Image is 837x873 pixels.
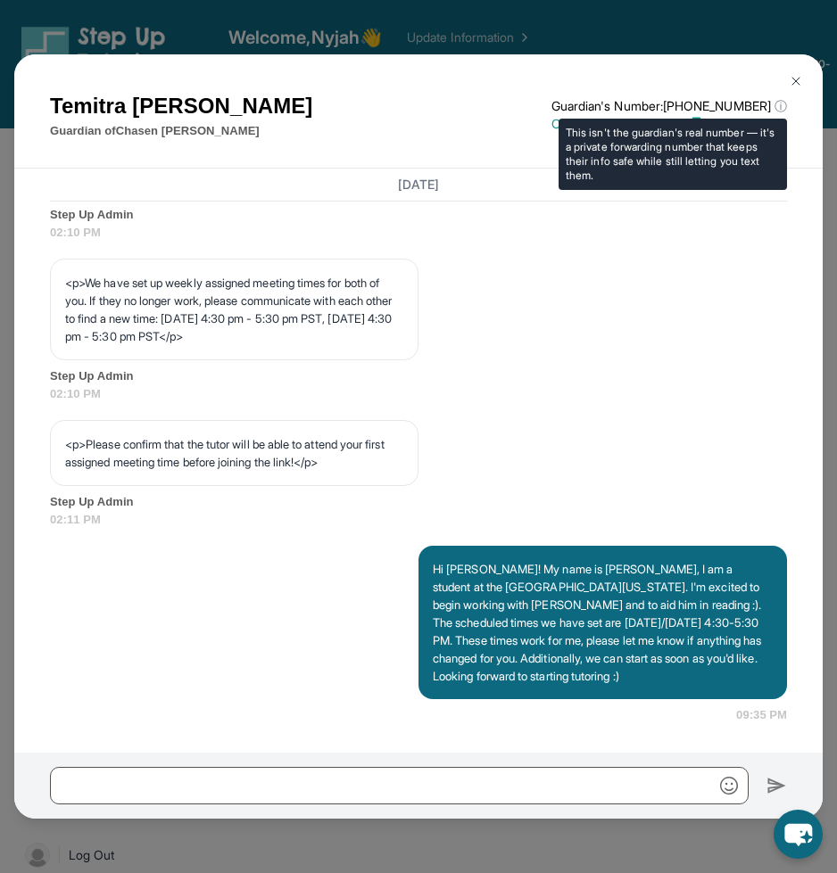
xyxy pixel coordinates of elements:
[774,810,823,859] button: chat-button
[720,777,738,795] img: Emoji
[775,97,787,115] span: ⓘ
[50,206,787,224] span: Step Up Admin
[50,122,312,140] p: Guardian of Chasen [PERSON_NAME]
[50,224,787,242] span: 02:10 PM
[559,119,787,190] div: This isn't the guardian's real number — it's a private forwarding number that keeps their info sa...
[551,115,787,133] p: Copy Meeting Invitation
[50,511,787,529] span: 02:11 PM
[50,90,312,122] h1: Temitra [PERSON_NAME]
[767,775,787,796] img: Send icon
[687,116,703,132] img: Copy Icon
[50,176,787,194] h3: [DATE]
[433,560,773,685] p: Hi [PERSON_NAME]! My name is [PERSON_NAME], I am a student at the [GEOGRAPHIC_DATA][US_STATE]. I'...
[736,706,787,724] span: 09:35 PM
[65,435,403,471] p: <p>Please confirm that the tutor will be able to attend your first assigned meeting time before j...
[65,274,403,345] p: <p>We have set up weekly assigned meeting times for both of you. If they no longer work, please c...
[551,97,787,115] p: Guardian's Number: [PHONE_NUMBER]
[50,367,787,385] span: Step Up Admin
[50,385,787,403] span: 02:10 PM
[50,493,787,511] span: Step Up Admin
[789,74,803,88] img: Close Icon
